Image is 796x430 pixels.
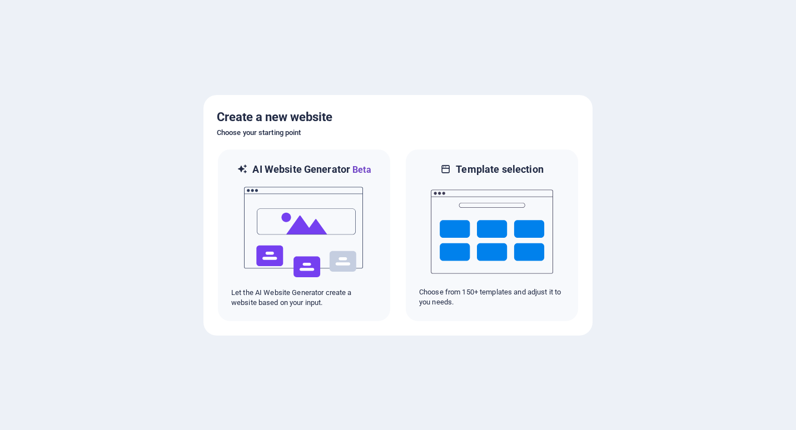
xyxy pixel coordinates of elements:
div: Template selectionChoose from 150+ templates and adjust it to you needs. [405,148,579,322]
h6: AI Website Generator [252,163,371,177]
p: Let the AI Website Generator create a website based on your input. [231,288,377,308]
p: Choose from 150+ templates and adjust it to you needs. [419,287,565,307]
h6: Template selection [456,163,543,176]
img: ai [243,177,365,288]
h5: Create a new website [217,108,579,126]
h6: Choose your starting point [217,126,579,139]
span: Beta [350,164,371,175]
div: AI Website GeneratorBetaaiLet the AI Website Generator create a website based on your input. [217,148,391,322]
